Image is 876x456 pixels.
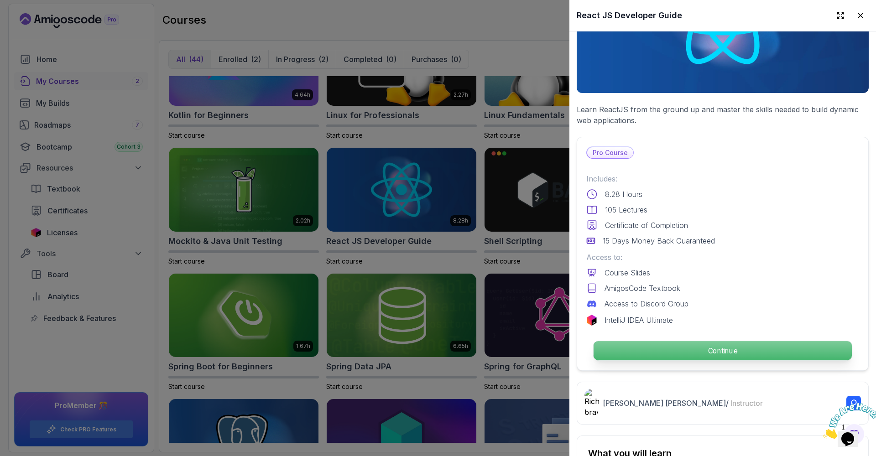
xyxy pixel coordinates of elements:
[577,9,682,22] h2: React JS Developer Guide
[4,4,7,11] span: 1
[605,220,688,231] p: Certificate of Completion
[603,398,763,409] p: [PERSON_NAME] [PERSON_NAME] /
[605,204,647,215] p: 105 Lectures
[594,341,852,360] p: Continue
[586,252,859,263] p: Access to:
[586,315,597,326] img: jetbrains logo
[605,283,680,294] p: AmigosCode Textbook
[832,7,849,24] button: Expand drawer
[605,267,650,278] p: Course Slides
[819,399,876,442] iframe: chat widget
[605,189,642,200] p: 8.28 Hours
[605,298,688,309] p: Access to Discord Group
[586,173,859,184] p: Includes:
[730,399,763,408] span: Instructor
[584,389,599,418] img: Richard bray
[587,147,633,158] p: Pro Course
[4,4,60,40] img: Chat attention grabber
[605,315,673,326] p: IntelliJ IDEA Ultimate
[593,341,852,361] button: Continue
[603,235,715,246] p: 15 Days Money Back Guaranteed
[577,104,869,126] p: Learn ReactJS from the ground up and master the skills needed to build dynamic web applications.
